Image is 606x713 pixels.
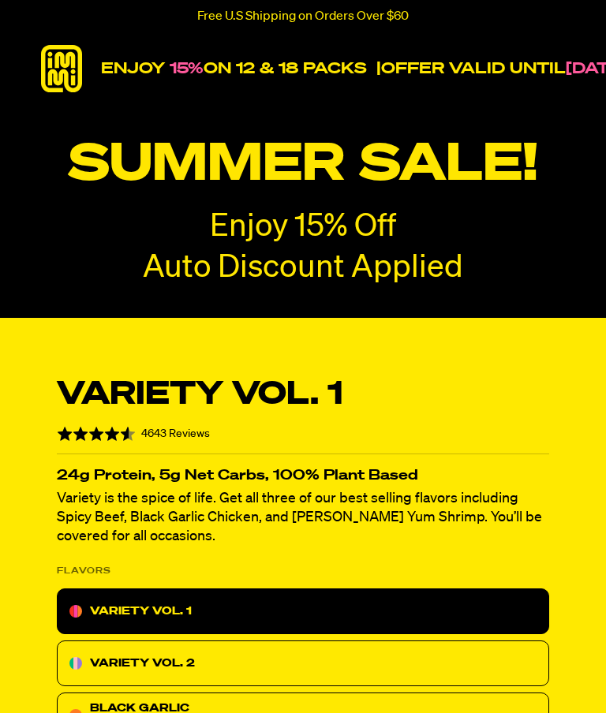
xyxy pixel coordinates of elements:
span: 4643 Reviews [141,428,210,439]
img: icon-variety-vol2.svg [69,657,82,670]
p: Variety Vol. 1 [57,376,343,414]
span: Variety is the spice of life. Get all three of our best selling flavors including Spicy Beef, Bla... [57,491,542,543]
img: immi-logo.svg [38,45,85,92]
div: VARIETY VOL. 1 [57,588,549,634]
div: VARIETY VOL. 2 [57,640,549,686]
p: VARIETY VOL. 1 [90,602,192,621]
span: 15% [170,61,204,77]
p: Enjoy 15% Off [210,211,396,244]
span: Auto Discount Applied [143,252,463,284]
p: VARIETY VOL. 2 [90,654,195,673]
img: icon-variety-vol-1.svg [69,605,82,618]
strong: OFFER VALID UNTIL [381,61,566,77]
strong: ENJOY [101,61,165,77]
p: Free U.S Shipping on Orders Over $60 [197,9,409,24]
p: FLAVORS [57,562,111,580]
p: SUMMER SALE! [15,136,591,195]
p: 24g Protein, 5g Net Carbs, 100% Plant Based [57,470,549,481]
